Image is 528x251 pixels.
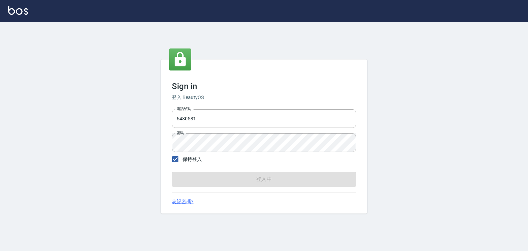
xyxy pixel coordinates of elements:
a: 忘記密碼? [172,198,194,205]
img: Logo [8,6,28,15]
span: 保持登入 [183,156,202,163]
label: 電話號碼 [177,106,191,111]
h6: 登入 BeautyOS [172,94,356,101]
label: 密碼 [177,130,184,135]
h3: Sign in [172,81,356,91]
